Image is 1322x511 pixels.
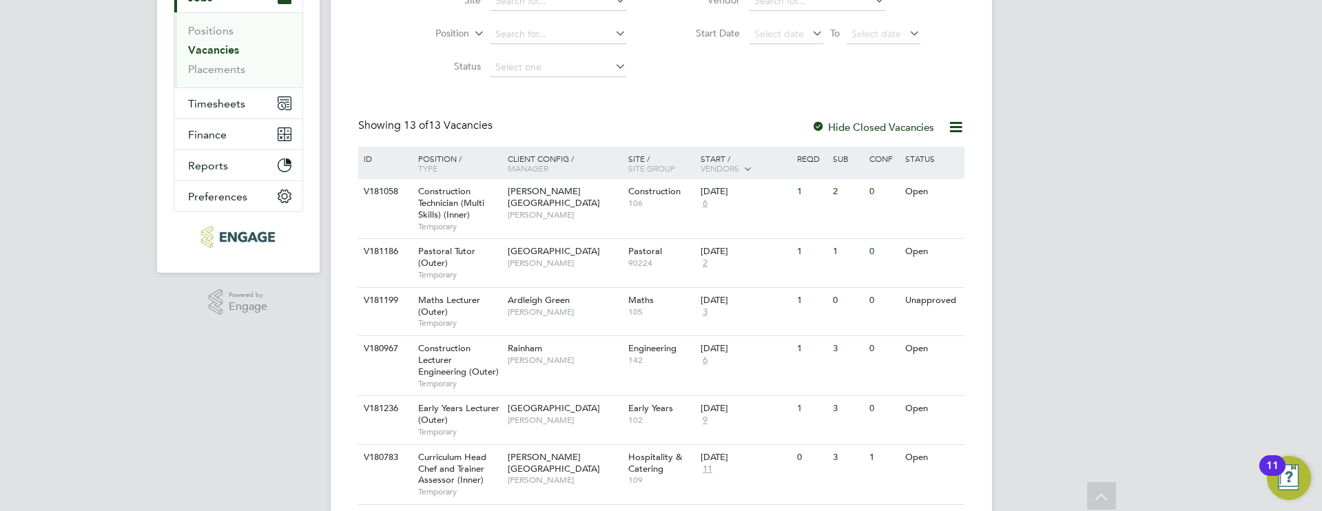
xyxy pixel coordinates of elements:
div: Open [902,336,962,362]
span: Temporary [418,378,501,389]
div: V181058 [360,179,409,205]
div: Site / [625,147,697,180]
div: V180967 [360,336,409,362]
div: 3 [829,336,865,362]
span: Select date [851,28,901,40]
div: Showing [358,118,495,133]
span: Reports [188,159,228,172]
span: [PERSON_NAME][GEOGRAPHIC_DATA] [508,451,600,474]
div: 0 [866,336,902,362]
span: Temporary [418,426,501,437]
div: [DATE] [701,246,790,258]
div: 0 [794,445,829,470]
div: [DATE] [701,295,790,306]
div: V180783 [360,445,409,470]
span: 105 [628,306,694,317]
span: Temporary [418,269,501,280]
span: To [826,24,844,42]
div: 1 [829,239,865,264]
div: V181236 [360,396,409,421]
span: Select date [754,28,804,40]
span: [PERSON_NAME] [508,474,621,486]
div: Reqd [794,147,829,170]
div: 11 [1266,466,1279,483]
span: Hospitality & Catering [628,451,682,474]
div: 2 [829,179,865,205]
span: Pastoral Tutor (Outer) [418,245,475,269]
div: V181186 [360,239,409,264]
div: Conf [866,147,902,170]
span: Temporary [418,486,501,497]
span: Type [418,163,437,174]
div: 1 [794,179,829,205]
span: Curriculum Head Chef and Trainer Assessor (Inner) [418,451,486,486]
div: Sub [829,147,865,170]
span: Maths [628,294,654,306]
span: 142 [628,355,694,366]
span: Rainham [508,342,542,354]
div: 3 [829,396,865,421]
input: Search for... [490,25,626,44]
div: [DATE] [701,343,790,355]
span: Timesheets [188,97,245,110]
label: Status [402,60,481,72]
div: Open [902,179,962,205]
span: [PERSON_NAME] [508,258,621,269]
span: [GEOGRAPHIC_DATA] [508,245,600,257]
span: Site Group [628,163,675,174]
span: Early Years Lecturer (Outer) [418,402,499,426]
span: Pastoral [628,245,662,257]
span: 13 of [404,118,428,132]
span: 90224 [628,258,694,269]
span: [PERSON_NAME] [508,415,621,426]
div: 0 [866,288,902,313]
label: Position [390,27,469,41]
a: Placements [188,63,245,76]
div: Client Config / [504,147,625,180]
span: 13 Vacancies [404,118,493,132]
button: Open Resource Center, 11 new notifications [1267,456,1311,500]
label: Hide Closed Vacancies [812,121,934,134]
a: Go to home page [174,226,303,248]
span: Finance [188,128,227,141]
span: Manager [508,163,548,174]
div: 0 [866,239,902,264]
div: ID [360,147,409,170]
span: Powered by [229,289,267,301]
div: 0 [866,396,902,421]
div: Start / [697,147,794,181]
div: [DATE] [701,452,790,463]
span: 6 [701,198,710,209]
span: [PERSON_NAME] [508,355,621,366]
div: 1 [866,445,902,470]
div: Position / [408,147,504,180]
span: [PERSON_NAME][GEOGRAPHIC_DATA] [508,185,600,209]
span: [GEOGRAPHIC_DATA] [508,402,600,414]
span: Ardleigh Green [508,294,570,306]
div: [DATE] [701,186,790,198]
div: 1 [794,239,829,264]
div: Open [902,239,962,264]
a: Powered byEngage [209,289,267,315]
div: 0 [866,179,902,205]
span: Construction Lecturer Engineering (Outer) [418,342,499,377]
button: Finance [174,119,302,149]
a: Vacancies [188,43,239,56]
span: 109 [628,474,694,486]
div: 1 [794,288,829,313]
span: Preferences [188,190,247,203]
label: Start Date [661,27,740,39]
input: Select one [490,58,626,77]
span: [PERSON_NAME] [508,209,621,220]
span: 3 [701,306,710,318]
button: Preferences [174,181,302,211]
span: 2 [701,258,710,269]
span: 102 [628,415,694,426]
span: 11 [701,463,714,475]
span: Maths Lecturer (Outer) [418,294,480,317]
span: Engage [229,301,267,313]
div: V181199 [360,288,409,313]
div: 1 [794,336,829,362]
div: 0 [829,288,865,313]
span: Temporary [418,317,501,328]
